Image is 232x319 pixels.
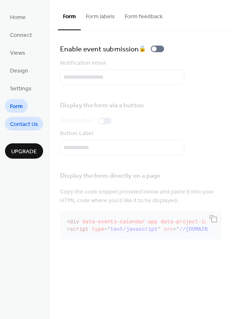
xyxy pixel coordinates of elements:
[10,85,31,93] span: Settings
[5,117,43,130] a: Contact Us
[5,99,28,113] a: Form
[5,28,37,41] a: Connect
[5,143,43,159] button: Upgrade
[10,102,23,111] span: Form
[11,147,37,156] span: Upgrade
[10,31,32,40] span: Connect
[5,46,30,59] a: Views
[10,13,26,22] span: Home
[10,49,25,58] span: Views
[5,10,31,24] a: Home
[10,67,28,75] span: Design
[5,63,33,77] a: Design
[10,120,38,129] span: Contact Us
[5,81,36,95] a: Settings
